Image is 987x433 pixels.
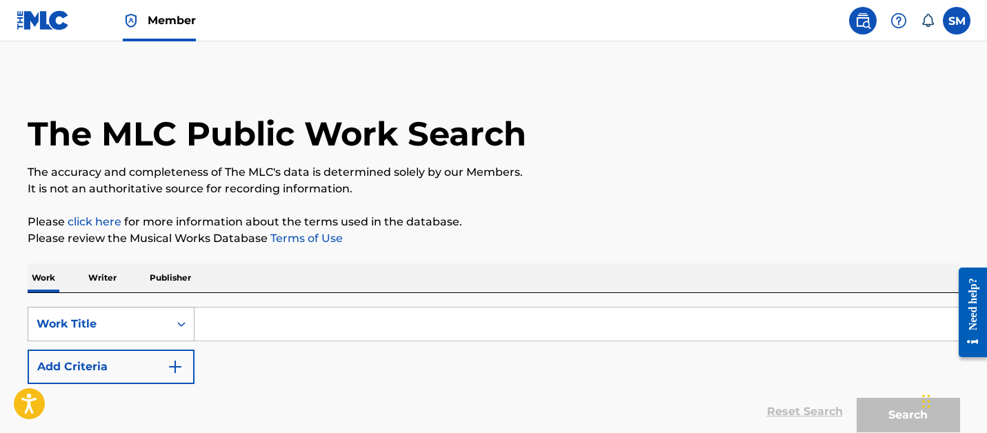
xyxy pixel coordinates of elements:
iframe: Resource Center [948,257,987,368]
div: User Menu [943,7,970,34]
img: help [890,12,907,29]
img: search [855,12,871,29]
div: Notifications [921,14,935,28]
button: Add Criteria [28,350,195,384]
p: Publisher [146,263,195,292]
div: Help [885,7,913,34]
iframe: Chat Widget [918,367,987,433]
a: Terms of Use [268,232,343,245]
div: Drag [922,381,930,422]
p: The accuracy and completeness of The MLC's data is determined solely by our Members. [28,164,960,181]
p: Please review the Musical Works Database [28,230,960,247]
p: Work [28,263,59,292]
img: MLC Logo [17,10,70,30]
p: Writer [84,263,121,292]
img: 9d2ae6d4665cec9f34b9.svg [167,359,183,375]
p: It is not an authoritative source for recording information. [28,181,960,197]
a: click here [68,215,121,228]
span: Member [148,12,196,28]
h1: The MLC Public Work Search [28,113,526,154]
img: Top Rightsholder [123,12,139,29]
p: Please for more information about the terms used in the database. [28,214,960,230]
div: Work Title [37,316,161,332]
a: Public Search [849,7,877,34]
